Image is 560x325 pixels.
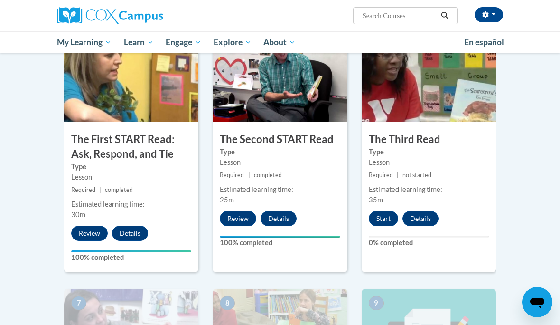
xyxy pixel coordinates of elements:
span: | [99,186,101,193]
div: Your progress [220,236,340,238]
a: Engage [159,31,207,53]
span: | [397,172,399,179]
label: 100% completed [71,252,191,263]
div: Estimated learning time: [369,184,489,195]
label: 100% completed [220,238,340,248]
label: 0% completed [369,238,489,248]
a: En español [458,32,510,52]
span: 9 [369,296,384,310]
label: Type [71,162,191,172]
button: Details [402,211,439,226]
h3: The Second START Read [213,132,347,147]
span: Learn [124,37,154,48]
a: About [258,31,302,53]
span: not started [402,172,431,179]
button: Start [369,211,398,226]
img: Course Image [64,27,198,122]
button: Details [112,226,148,241]
h3: The Third Read [362,132,496,147]
span: | [248,172,250,179]
button: Details [261,211,297,226]
img: Course Image [213,27,347,122]
img: Cox Campus [57,7,163,24]
span: My Learning [57,37,112,48]
span: Explore [214,37,252,48]
span: 8 [220,296,235,310]
span: Engage [166,37,201,48]
label: Type [220,147,340,157]
span: 30m [71,210,85,219]
span: Required [369,172,393,179]
div: Main menu [50,31,510,53]
span: About [263,37,296,48]
span: 35m [369,196,383,204]
button: Review [71,226,108,241]
button: Search [438,10,452,21]
img: Course Image [362,27,496,122]
div: Lesson [71,172,191,182]
span: 25m [220,196,234,204]
h3: The First START Read: Ask, Respond, and Tie [64,132,198,162]
div: Lesson [220,157,340,168]
button: Review [220,211,256,226]
input: Search Courses [362,10,438,21]
a: My Learning [51,31,118,53]
a: Learn [118,31,160,53]
span: Required [220,172,244,179]
a: Explore [207,31,258,53]
button: Account Settings [475,7,503,22]
span: En español [464,37,504,47]
div: Your progress [71,250,191,252]
span: Required [71,186,95,193]
a: Cox Campus [57,7,196,24]
span: 7 [71,296,86,310]
div: Estimated learning time: [71,199,191,210]
div: Lesson [369,157,489,168]
label: Type [369,147,489,157]
iframe: Button to launch messaging window [522,287,552,317]
span: completed [105,186,133,193]
span: completed [254,172,282,179]
div: Estimated learning time: [220,184,340,195]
